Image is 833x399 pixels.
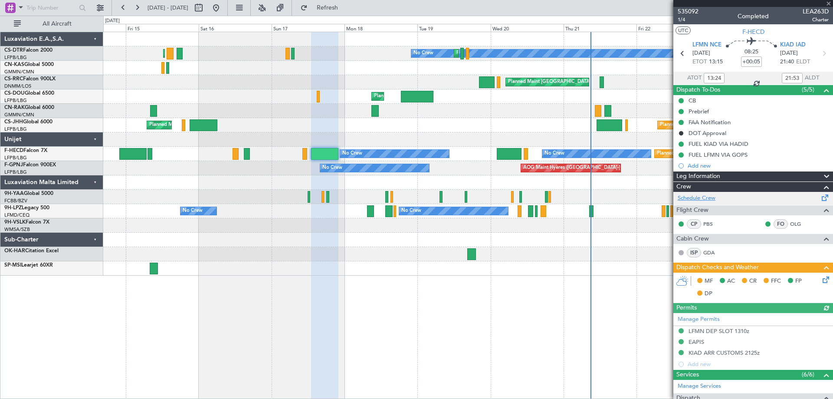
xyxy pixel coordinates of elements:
[374,90,511,103] div: Planned Maint [GEOGRAPHIC_DATA] ([GEOGRAPHIC_DATA])
[4,105,54,110] a: CN-RAKGlobal 6000
[4,97,27,104] a: LFPB/LBG
[456,47,501,60] div: Planned Maint Sofia
[4,162,56,168] a: F-GPNJFalcon 900EX
[676,370,699,380] span: Services
[4,119,52,125] a: CS-JHHGlobal 6000
[689,119,731,126] div: FAA Notification
[4,148,23,153] span: F-HECD
[676,263,759,273] span: Dispatch Checks and Weather
[4,76,56,82] a: CS-RRCFalcon 900LX
[705,277,713,286] span: MF
[4,205,22,211] span: 9H-LPZ
[23,21,92,27] span: All Aircraft
[4,105,25,110] span: CN-RAK
[709,58,723,66] span: 13:15
[4,62,24,67] span: CN-KAS
[678,382,721,391] a: Manage Services
[676,182,691,192] span: Crew
[678,194,715,203] a: Schedule Crew
[795,277,802,286] span: FP
[148,4,188,12] span: [DATE] - [DATE]
[4,112,34,118] a: GMMN/CMN
[149,119,286,132] div: Planned Maint [GEOGRAPHIC_DATA] ([GEOGRAPHIC_DATA])
[342,147,362,160] div: No Crew
[4,263,21,268] span: SP-MSI
[4,54,27,61] a: LFPB/LBG
[780,49,798,58] span: [DATE]
[4,162,23,168] span: F-GPNJ
[687,74,702,82] span: ATOT
[692,58,707,66] span: ETOT
[4,198,27,204] a: FCBB/BZV
[401,204,421,218] div: No Crew
[692,49,710,58] span: [DATE]
[4,226,30,233] a: WMSA/SZB
[26,1,76,14] input: Trip Number
[803,7,829,16] span: LEA263D
[4,69,34,75] a: GMMN/CMN
[417,24,490,32] div: Tue 19
[4,126,27,132] a: LFPB/LBG
[564,24,636,32] div: Thu 21
[803,16,829,23] span: Charter
[676,26,691,34] button: UTC
[780,58,794,66] span: 21:40
[727,277,735,286] span: AC
[678,16,699,23] span: 1/4
[4,62,54,67] a: CN-KASGlobal 5000
[10,17,94,31] button: All Aircraft
[296,1,348,15] button: Refresh
[744,48,758,56] span: 08:25
[790,220,810,228] a: OLG
[676,234,709,244] span: Cabin Crew
[344,24,417,32] div: Mon 18
[126,24,199,32] div: Fri 15
[523,162,670,175] div: AOG Maint Hyères ([GEOGRAPHIC_DATA]-[GEOGRAPHIC_DATA])
[508,76,645,89] div: Planned Maint [GEOGRAPHIC_DATA] ([GEOGRAPHIC_DATA])
[4,191,24,196] span: 9H-YAA
[491,24,564,32] div: Wed 20
[4,91,25,96] span: CS-DOU
[4,169,27,175] a: LFPB/LBG
[4,91,54,96] a: CS-DOUGlobal 6500
[676,85,720,95] span: Dispatch To-Dos
[4,48,52,53] a: CS-DTRFalcon 2000
[742,27,764,36] span: F-HECD
[636,24,709,32] div: Fri 22
[413,47,433,60] div: No Crew
[749,277,757,286] span: CR
[687,219,701,229] div: CP
[676,171,720,181] span: Leg Information
[4,76,23,82] span: CS-RRC
[657,147,794,160] div: Planned Maint [GEOGRAPHIC_DATA] ([GEOGRAPHIC_DATA])
[199,24,272,32] div: Sat 16
[272,24,344,32] div: Sun 17
[771,277,781,286] span: FFC
[4,263,53,268] a: SP-MSILearjet 60XR
[805,74,819,82] span: ALDT
[705,290,712,298] span: DP
[688,162,829,169] div: Add new
[676,205,708,215] span: Flight Crew
[4,155,27,161] a: LFPB/LBG
[105,17,120,25] div: [DATE]
[802,85,814,94] span: (5/5)
[802,370,814,379] span: (6/6)
[309,5,346,11] span: Refresh
[660,119,797,132] div: Planned Maint [GEOGRAPHIC_DATA] ([GEOGRAPHIC_DATA])
[4,83,31,89] a: DNMM/LOS
[692,41,721,49] span: LFMN NCE
[544,147,564,160] div: No Crew
[774,219,788,229] div: FO
[4,248,25,254] span: OK-HAR
[4,248,59,254] a: OK-HARCitation Excel
[322,162,342,175] div: No Crew
[4,148,47,153] a: F-HECDFalcon 7X
[4,48,23,53] span: CS-DTR
[703,220,723,228] a: PBS
[4,212,30,218] a: LFMD/CEQ
[780,41,806,49] span: KIAD IAD
[687,248,701,257] div: ISP
[678,7,699,16] span: 535092
[796,58,810,66] span: ELDT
